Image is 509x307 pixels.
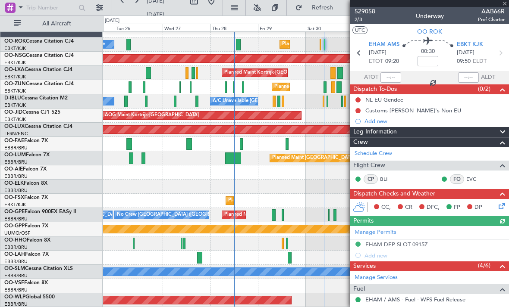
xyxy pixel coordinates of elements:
[4,266,73,271] a: OO-SLMCessna Citation XLS
[369,40,399,49] span: EHAM AMS
[274,81,375,93] div: Planned Maint Kortrijk-[GEOGRAPHIC_DATA]
[4,130,28,137] a: LFSN/ENC
[364,118,505,125] div: Add new
[4,138,48,143] a: OO-FAEFalcon 7X
[385,57,399,66] span: 09:20
[457,57,471,66] span: 09:50
[364,174,378,184] div: CP
[478,261,490,270] span: (4/6)
[115,24,163,31] div: Tue 26
[369,49,386,57] span: [DATE]
[4,159,28,165] a: EBBR/BRU
[4,209,25,214] span: OO-GPE
[4,124,25,129] span: OO-LUX
[4,102,26,109] a: EBKT/KJK
[22,21,91,27] span: All Aircraft
[353,284,365,294] span: Fuel
[4,59,26,66] a: EBKT/KJK
[355,7,375,16] span: 529058
[473,57,487,66] span: ELDT
[4,252,49,257] a: OO-LAHFalcon 7X
[454,203,460,212] span: FP
[4,273,28,279] a: EBBR/BRU
[427,203,440,212] span: DFC,
[466,175,486,183] a: EVC
[416,12,444,21] div: Underway
[4,124,72,129] a: OO-LUXCessna Citation CJ4
[4,88,26,94] a: EBKT/KJK
[4,45,26,52] a: EBKT/KJK
[457,40,483,49] span: EBKT KJK
[26,1,76,14] input: Trip Number
[224,208,380,221] div: Planned Maint [GEOGRAPHIC_DATA] ([GEOGRAPHIC_DATA] National)
[4,96,68,101] a: D-IBLUCessna Citation M2
[4,295,25,300] span: OO-WLP
[105,109,199,122] div: AOG Maint Kortrijk-[GEOGRAPHIC_DATA]
[353,261,376,271] span: Services
[4,223,25,229] span: OO-GPP
[365,296,465,303] a: EHAM / AMS - Fuel - WFS Fuel Release
[291,1,343,15] button: Refresh
[4,223,48,229] a: OO-GPPFalcon 7X
[421,47,435,56] span: 00:30
[4,53,26,58] span: OO-NSG
[353,189,435,199] span: Dispatch Checks and Weather
[4,266,25,271] span: OO-SLM
[272,152,428,164] div: Planned Maint [GEOGRAPHIC_DATA] ([GEOGRAPHIC_DATA] National)
[306,24,354,31] div: Sat 30
[163,24,211,31] div: Wed 27
[282,38,383,51] div: Planned Maint Kortrijk-[GEOGRAPHIC_DATA]
[4,67,72,72] a: OO-LXACessna Citation CJ4
[478,7,505,16] span: AAB66R
[4,258,28,265] a: EBBR/BRU
[4,138,24,143] span: OO-FAE
[450,174,464,184] div: FO
[4,280,24,285] span: OO-VSF
[4,116,26,123] a: EBKT/KJK
[417,27,442,36] span: OO-ROK
[4,67,25,72] span: OO-LXA
[355,149,392,158] a: Schedule Crew
[4,81,74,87] a: OO-ZUNCessna Citation CJ4
[365,107,461,114] div: Customs [PERSON_NAME]'s Non EU
[481,73,495,82] span: ALDT
[4,287,28,293] a: EBBR/BRU
[211,24,258,31] div: Thu 28
[4,244,28,251] a: EBBR/BRU
[224,66,325,79] div: Planned Maint Kortrijk-[GEOGRAPHIC_DATA]
[4,96,21,101] span: D-IBLU
[353,161,385,171] span: Flight Crew
[4,81,26,87] span: OO-ZUN
[4,39,74,44] a: OO-ROKCessna Citation CJ4
[457,49,474,57] span: [DATE]
[4,167,23,172] span: OO-AIE
[4,295,55,300] a: OO-WLPGlobal 5500
[353,84,397,94] span: Dispatch To-Dos
[117,208,261,221] div: No Crew [GEOGRAPHIC_DATA] ([GEOGRAPHIC_DATA] National)
[478,84,490,93] span: (0/2)
[4,74,26,80] a: EBKT/KJK
[478,16,505,23] span: Pref Charter
[4,53,74,58] a: OO-NSGCessna Citation CJ4
[4,181,47,186] a: OO-ELKFalcon 8X
[4,110,22,115] span: OO-JID
[353,127,397,137] span: Leg Information
[4,187,28,194] a: EBBR/BRU
[4,181,24,186] span: OO-ELK
[4,195,24,200] span: OO-FSX
[355,273,398,282] a: Manage Services
[355,16,375,23] span: 2/3
[352,26,368,34] button: UTC
[4,202,26,208] a: EBKT/KJK
[4,110,60,115] a: OO-JIDCessna CJ1 525
[4,195,48,200] a: OO-FSXFalcon 7X
[353,137,368,147] span: Crew
[213,95,350,108] div: A/C Unavailable [GEOGRAPHIC_DATA]-[GEOGRAPHIC_DATA]
[364,73,378,82] span: ATOT
[4,39,26,44] span: OO-ROK
[228,194,329,207] div: Planned Maint Kortrijk-[GEOGRAPHIC_DATA]
[4,238,27,243] span: OO-HHO
[4,167,47,172] a: OO-AIEFalcon 7X
[4,280,48,285] a: OO-VSFFalcon 8X
[405,203,412,212] span: CR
